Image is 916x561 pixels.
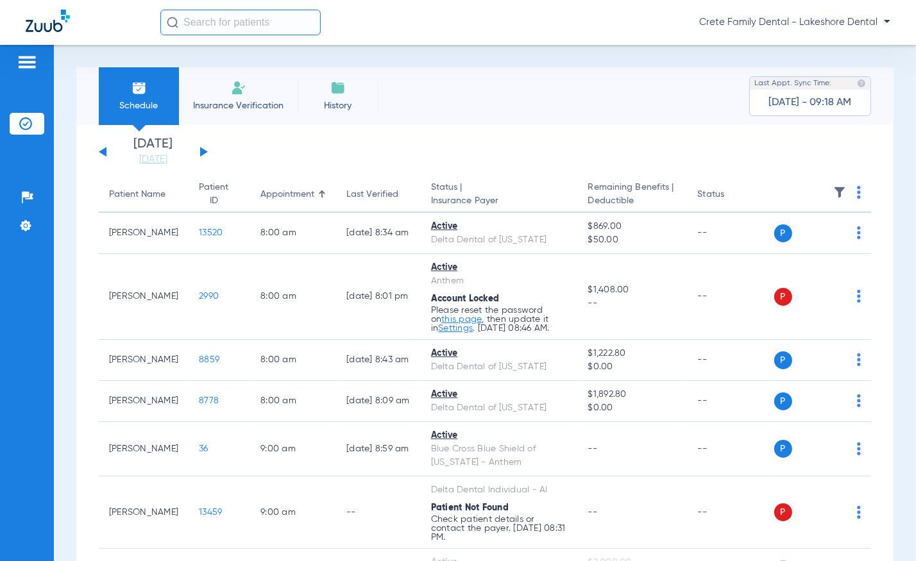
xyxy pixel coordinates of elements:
a: Settings [438,324,473,333]
td: [DATE] 8:43 AM [336,340,421,381]
span: Patient Not Found [431,503,509,512]
a: this page [441,315,482,324]
td: -- [688,422,774,476]
span: P [774,440,792,458]
span: -- [588,297,677,310]
td: [PERSON_NAME] [99,422,189,476]
td: 8:00 AM [250,381,336,422]
img: group-dot-blue.svg [857,290,861,303]
td: 8:00 AM [250,213,336,254]
div: Active [431,388,568,401]
th: Remaining Benefits | [578,177,688,213]
span: P [774,351,792,369]
div: Patient ID [199,181,240,208]
span: Insurance Payer [431,194,568,208]
span: History [307,99,368,112]
td: [PERSON_NAME] [99,381,189,422]
span: 13520 [199,228,223,237]
span: P [774,392,792,410]
li: [DATE] [115,138,192,166]
span: $0.00 [588,360,677,374]
span: [DATE] - 09:18 AM [769,96,852,109]
div: Active [431,261,568,274]
span: 8859 [199,355,219,364]
span: Account Locked [431,294,500,303]
span: $1,408.00 [588,283,677,297]
div: Blue Cross Blue Shield of [US_STATE] - Anthem [431,442,568,469]
img: filter.svg [833,186,846,199]
td: 8:00 AM [250,254,336,340]
div: Last Verified [346,188,398,201]
span: P [774,503,792,521]
td: -- [688,254,774,340]
div: Delta Dental Individual - AI [431,483,568,497]
span: Deductible [588,194,677,208]
div: Delta Dental of [US_STATE] [431,360,568,374]
span: $50.00 [588,233,677,247]
td: [PERSON_NAME] [99,476,189,549]
span: -- [588,508,598,517]
span: 36 [199,444,208,453]
td: -- [688,340,774,381]
div: Active [431,347,568,360]
span: Crete Family Dental - Lakeshore Dental [699,16,890,29]
td: 9:00 AM [250,476,336,549]
div: Appointment [260,188,314,201]
td: 9:00 AM [250,422,336,476]
img: group-dot-blue.svg [857,186,861,199]
th: Status [688,177,774,213]
img: hamburger-icon [17,54,37,70]
div: Appointment [260,188,326,201]
span: $0.00 [588,401,677,415]
span: $1,892.80 [588,388,677,401]
p: Please reset the password on , then update it in . [DATE] 08:46 AM. [431,306,568,333]
td: -- [336,476,421,549]
td: -- [688,213,774,254]
span: Schedule [108,99,169,112]
td: [PERSON_NAME] [99,254,189,340]
img: last sync help info [857,79,866,88]
span: 8778 [199,396,219,405]
div: Delta Dental of [US_STATE] [431,233,568,247]
img: group-dot-blue.svg [857,442,861,455]
input: Search for patients [160,10,321,35]
th: Status | [421,177,578,213]
div: Active [431,429,568,442]
img: Search Icon [167,17,178,28]
td: [DATE] 8:09 AM [336,381,421,422]
span: 2990 [199,292,219,301]
span: Insurance Verification [189,99,288,112]
div: Delta Dental of [US_STATE] [431,401,568,415]
img: group-dot-blue.svg [857,226,861,239]
td: -- [688,381,774,422]
td: -- [688,476,774,549]
span: $869.00 [588,220,677,233]
td: [DATE] 8:59 AM [336,422,421,476]
div: Active [431,220,568,233]
img: Schedule [131,80,147,96]
td: [PERSON_NAME] [99,340,189,381]
div: Patient Name [109,188,178,201]
td: [DATE] 8:01 PM [336,254,421,340]
p: Check patient details or contact the payer. [DATE] 08:31 PM. [431,515,568,542]
img: History [330,80,346,96]
td: [PERSON_NAME] [99,213,189,254]
span: Last Appt. Sync Time: [754,77,831,90]
div: Patient Name [109,188,165,201]
img: Manual Insurance Verification [231,80,246,96]
span: -- [588,444,598,453]
span: 13459 [199,508,222,517]
iframe: Chat Widget [852,499,916,561]
div: Patient ID [199,181,228,208]
td: 8:00 AM [250,340,336,381]
span: P [774,288,792,306]
img: group-dot-blue.svg [857,394,861,407]
span: $1,222.80 [588,347,677,360]
img: group-dot-blue.svg [857,353,861,366]
span: P [774,224,792,242]
div: Last Verified [346,188,411,201]
div: Anthem [431,274,568,288]
img: Zuub Logo [26,10,70,32]
a: [DATE] [115,153,192,166]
